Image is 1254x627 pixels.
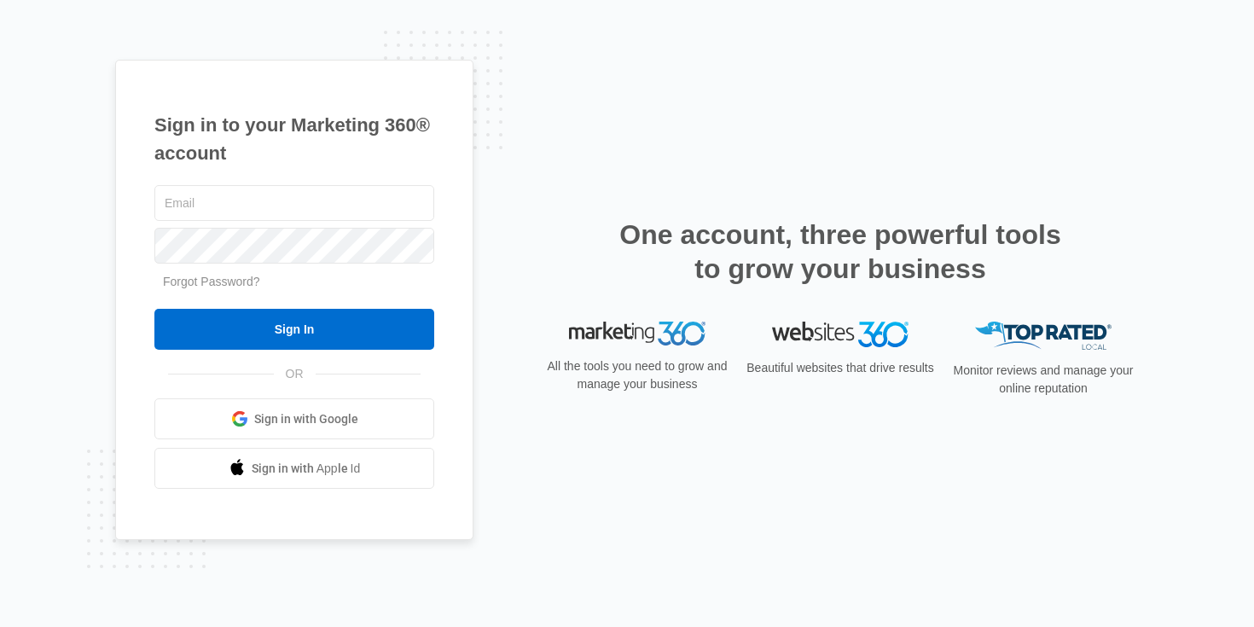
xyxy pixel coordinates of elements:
[542,357,733,393] p: All the tools you need to grow and manage your business
[975,322,1112,350] img: Top Rated Local
[154,185,434,221] input: Email
[154,111,434,167] h1: Sign in to your Marketing 360® account
[154,448,434,489] a: Sign in with Apple Id
[948,362,1139,398] p: Monitor reviews and manage your online reputation
[745,359,936,377] p: Beautiful websites that drive results
[163,275,260,288] a: Forgot Password?
[772,322,909,346] img: Websites 360
[154,398,434,439] a: Sign in with Google
[154,309,434,350] input: Sign In
[569,322,705,345] img: Marketing 360
[274,365,316,383] span: OR
[254,410,358,428] span: Sign in with Google
[252,460,361,478] span: Sign in with Apple Id
[614,218,1066,286] h2: One account, three powerful tools to grow your business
